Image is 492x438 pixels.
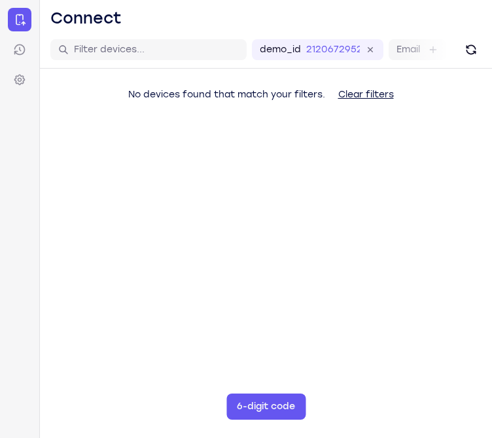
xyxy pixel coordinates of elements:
[8,38,31,61] a: Sessions
[260,43,301,56] label: demo_id
[50,8,122,29] h1: Connect
[8,68,31,92] a: Settings
[461,39,482,60] button: Refresh
[226,394,306,420] button: 6-digit code
[396,43,420,56] label: Email
[328,82,404,108] button: Clear filters
[8,8,31,31] a: Connect
[74,43,239,56] input: Filter devices...
[128,89,325,100] span: No devices found that match your filters.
